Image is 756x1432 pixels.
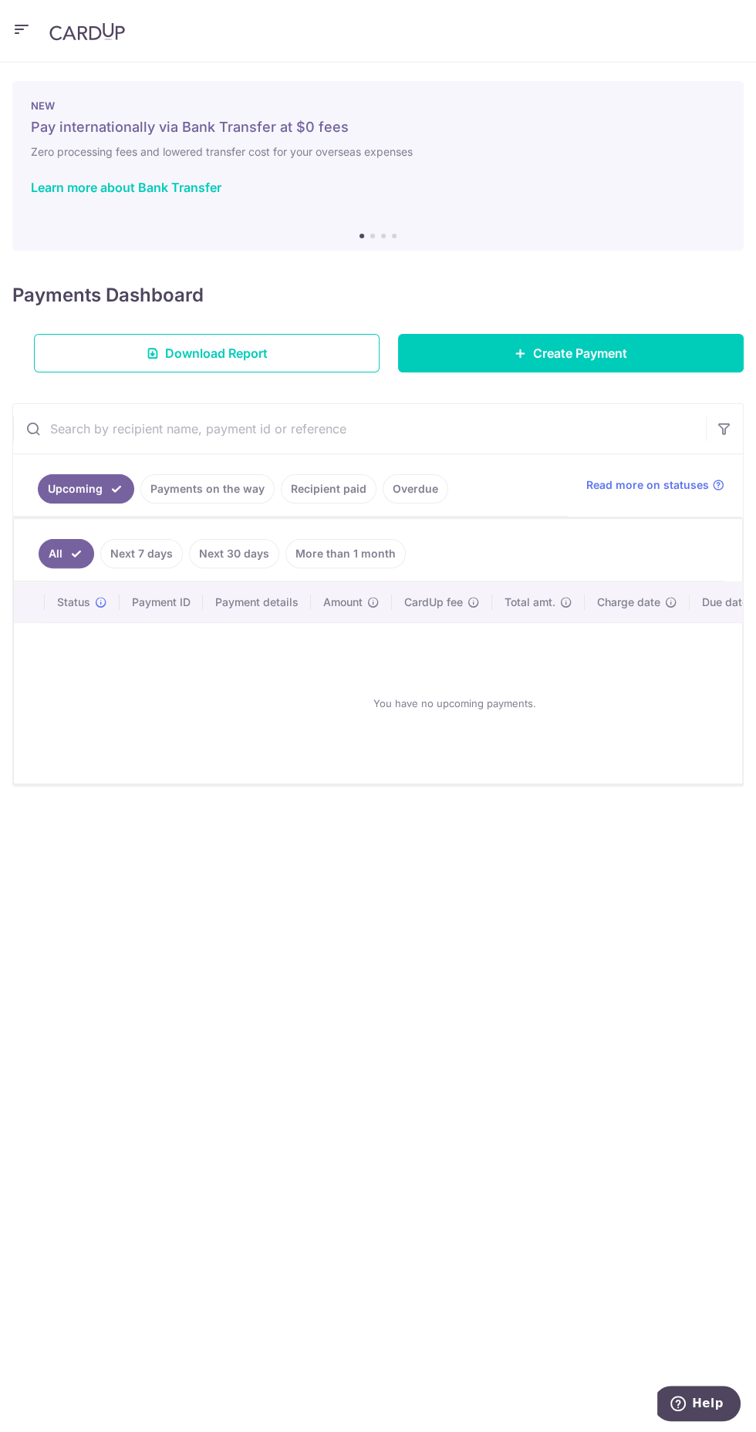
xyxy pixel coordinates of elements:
[203,582,311,622] th: Payment details
[586,477,709,493] span: Read more on statuses
[31,143,725,161] h6: Zero processing fees and lowered transfer cost for your overseas expenses
[323,595,363,610] span: Amount
[57,595,90,610] span: Status
[12,281,204,309] h4: Payments Dashboard
[404,595,463,610] span: CardUp fee
[189,539,279,568] a: Next 30 days
[100,539,183,568] a: Next 7 days
[31,180,221,195] a: Learn more about Bank Transfer
[533,344,627,362] span: Create Payment
[702,595,748,610] span: Due date
[398,334,744,372] a: Create Payment
[34,334,380,372] a: Download Report
[120,582,203,622] th: Payment ID
[281,474,376,504] a: Recipient paid
[285,539,406,568] a: More than 1 month
[383,474,448,504] a: Overdue
[31,99,725,112] p: NEW
[657,1386,741,1424] iframe: Opens a widget where you can find more information
[13,404,706,453] input: Search by recipient name, payment id or reference
[505,595,555,610] span: Total amt.
[597,595,660,610] span: Charge date
[39,539,94,568] a: All
[49,22,125,41] img: CardUp
[586,477,724,493] a: Read more on statuses
[165,344,268,362] span: Download Report
[140,474,275,504] a: Payments on the way
[31,118,725,136] h5: Pay internationally via Bank Transfer at $0 fees
[38,474,134,504] a: Upcoming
